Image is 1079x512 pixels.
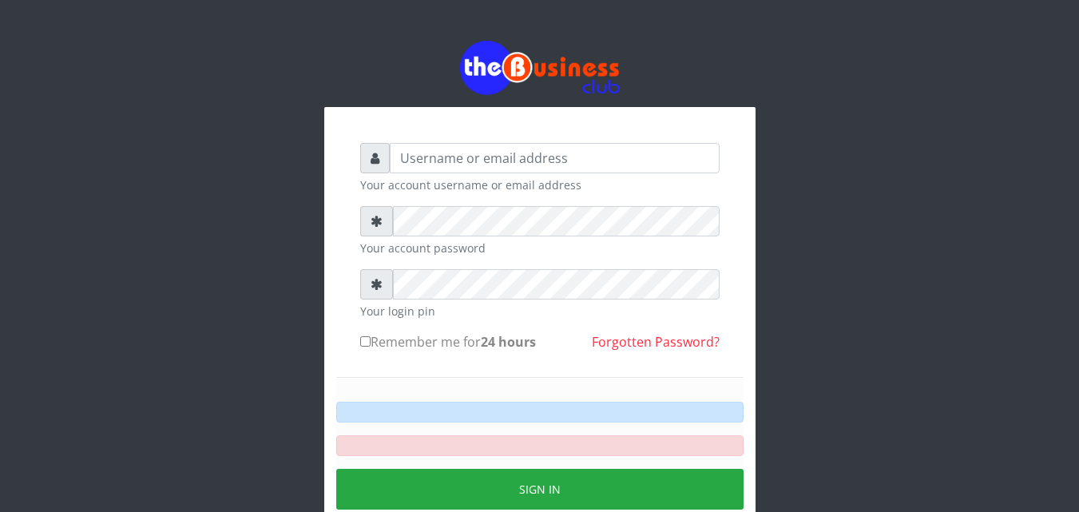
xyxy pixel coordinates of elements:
input: Username or email address [390,143,720,173]
button: Sign in [336,469,744,510]
a: Forgotten Password? [592,333,720,351]
small: Your login pin [360,303,720,320]
input: Remember me for24 hours [360,336,371,347]
small: Your account password [360,240,720,256]
small: Your account username or email address [360,177,720,193]
b: 24 hours [481,333,536,351]
label: Remember me for [360,332,536,351]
